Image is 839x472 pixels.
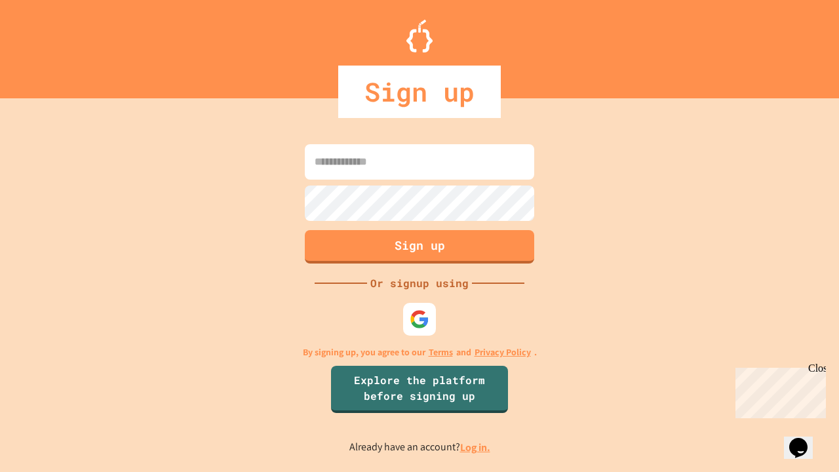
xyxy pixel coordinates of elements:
[331,366,508,413] a: Explore the platform before signing up
[5,5,90,83] div: Chat with us now!Close
[429,345,453,359] a: Terms
[367,275,472,291] div: Or signup using
[338,66,501,118] div: Sign up
[349,439,490,456] p: Already have an account?
[730,363,826,418] iframe: chat widget
[475,345,531,359] a: Privacy Policy
[784,420,826,459] iframe: chat widget
[305,230,534,264] button: Sign up
[460,441,490,454] a: Log in.
[406,20,433,52] img: Logo.svg
[410,309,429,329] img: google-icon.svg
[303,345,537,359] p: By signing up, you agree to our and .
